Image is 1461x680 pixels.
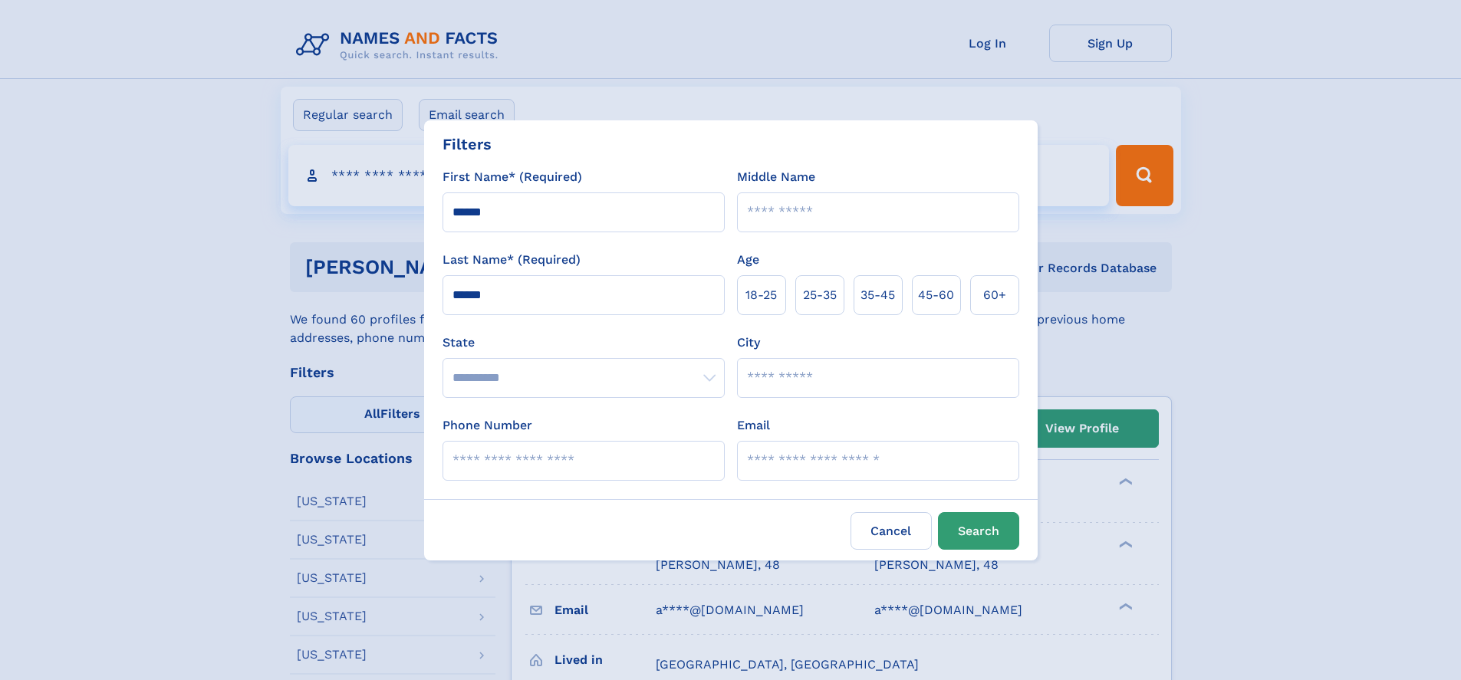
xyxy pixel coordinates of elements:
[737,251,759,269] label: Age
[745,286,777,304] span: 18‑25
[851,512,932,550] label: Cancel
[918,286,954,304] span: 45‑60
[443,168,582,186] label: First Name* (Required)
[737,168,815,186] label: Middle Name
[443,416,532,435] label: Phone Number
[737,416,770,435] label: Email
[737,333,760,352] label: City
[860,286,895,304] span: 35‑45
[803,286,837,304] span: 25‑35
[938,512,1019,550] button: Search
[443,133,492,156] div: Filters
[443,333,725,352] label: State
[443,251,581,269] label: Last Name* (Required)
[983,286,1006,304] span: 60+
